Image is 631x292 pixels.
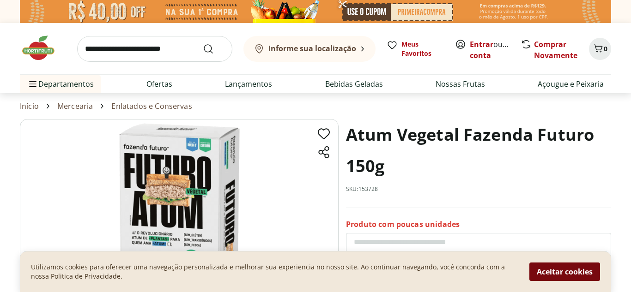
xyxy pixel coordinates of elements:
a: Entrar [470,39,493,49]
span: Meus Favoritos [401,40,444,58]
span: ou [470,39,511,61]
span: Departamentos [27,73,94,95]
a: Início [20,102,39,110]
a: Ofertas [146,78,172,89]
a: Criar conta [470,39,521,60]
a: Comprar Novamente [534,39,577,60]
button: Carrinho [589,38,611,60]
a: Lançamentos [225,78,272,89]
p: Produto com poucas unidades [346,219,460,229]
a: Bebidas Geladas [325,78,383,89]
a: Enlatados e Conservas [111,102,192,110]
h1: Atum Vegetal Fazenda Futuro 150g [346,119,611,182]
span: 0 [604,44,607,53]
b: Informe sua localização [268,43,356,54]
button: Informe sua localização [243,36,376,62]
a: Açougue e Peixaria [538,78,604,89]
a: Meus Favoritos [387,40,444,58]
a: Nossas Frutas [436,78,485,89]
p: SKU: 153728 [346,185,378,193]
button: Menu [27,73,38,95]
button: Aceitar cookies [529,262,600,281]
img: Hortifruti [20,34,66,62]
button: Submit Search [203,43,225,54]
p: Utilizamos cookies para oferecer uma navegação personalizada e melhorar sua experiencia no nosso ... [31,262,518,281]
a: Mercearia [57,102,93,110]
input: search [77,36,232,62]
